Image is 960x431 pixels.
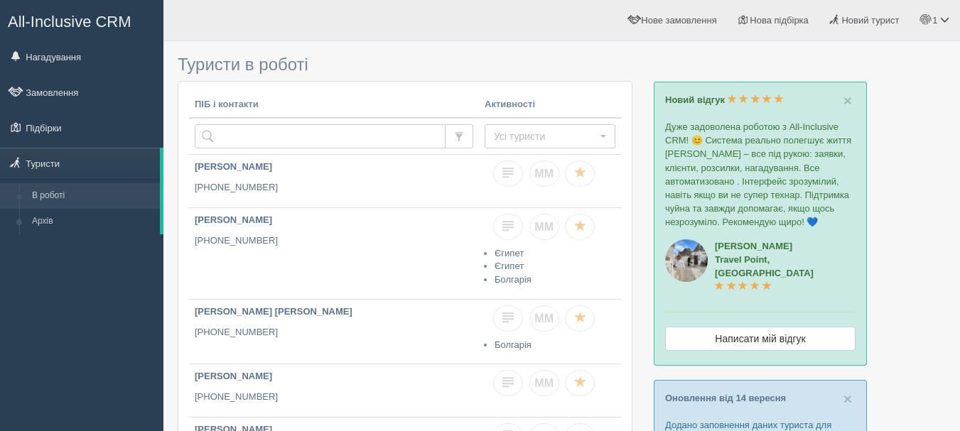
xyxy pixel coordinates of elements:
[189,208,479,299] a: [PERSON_NAME] [PHONE_NUMBER]
[665,120,856,229] p: Дуже задоволена роботою з All-Inclusive CRM! 😊 Система реально полегшує життя [PERSON_NAME] – все...
[195,124,446,148] input: Пошук за ПІБ, паспортом або контактами
[26,183,160,209] a: В роботі
[189,300,479,364] a: [PERSON_NAME] [PERSON_NAME] [PHONE_NUMBER]
[932,15,937,26] span: 1
[529,214,559,240] a: ММ
[529,370,559,396] a: ММ
[195,326,473,339] p: [PHONE_NUMBER]
[494,129,597,143] span: Усі туристи
[189,155,479,207] a: [PERSON_NAME] [PHONE_NUMBER]
[841,15,899,26] span: Новий турист
[843,391,852,406] button: Close
[195,181,473,195] p: [PHONE_NUMBER]
[8,13,131,31] span: All-Inclusive CRM
[495,274,532,285] a: Болгарія
[750,15,809,26] span: Нова підбірка
[665,393,786,403] a: Оновлення від 14 вересня
[529,160,559,187] a: ММ
[479,92,621,118] th: Активності
[195,371,272,381] b: [PERSON_NAME]
[26,209,160,234] a: Архів
[534,377,554,389] span: ММ
[665,327,856,351] a: Написати мій відгук
[189,92,479,118] th: ПІБ і контакти
[195,161,272,172] b: [PERSON_NAME]
[534,221,554,233] span: ММ
[495,248,524,258] a: Єгипет
[495,261,524,271] a: Єгипет
[495,339,532,350] a: Болгарія
[534,312,554,324] span: ММ
[195,306,352,317] b: [PERSON_NAME] [PERSON_NAME]
[195,234,473,248] p: [PHONE_NUMBER]
[665,94,784,105] a: Новий відгук
[195,391,473,404] p: [PHONE_NUMBER]
[529,305,559,332] a: ММ
[641,15,716,26] span: Нове замовлення
[195,214,272,225] b: [PERSON_NAME]
[485,124,615,148] button: Усі туристи
[843,391,852,407] span: ×
[843,92,852,109] span: ×
[715,241,814,292] a: [PERSON_NAME]Travel Point, [GEOGRAPHIC_DATA]
[178,55,308,74] span: Туристи в роботі
[843,93,852,108] button: Close
[1,1,163,40] a: All-Inclusive CRM
[189,364,479,417] a: [PERSON_NAME] [PHONE_NUMBER]
[534,168,554,180] span: ММ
